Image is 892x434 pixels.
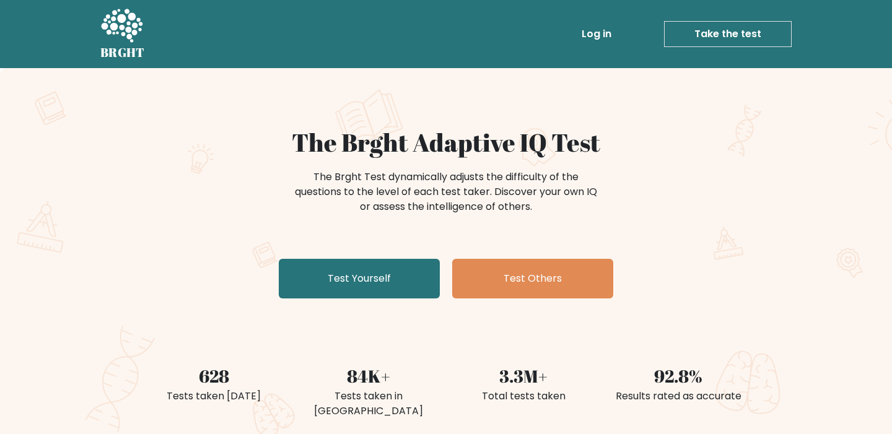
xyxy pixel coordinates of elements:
div: The Brght Test dynamically adjusts the difficulty of the questions to the level of each test take... [291,170,601,214]
div: Total tests taken [453,389,593,404]
div: 84K+ [299,363,439,389]
a: Test Others [452,259,613,298]
div: 92.8% [608,363,748,389]
a: Take the test [664,21,792,47]
div: Tests taken [DATE] [144,389,284,404]
div: Tests taken in [GEOGRAPHIC_DATA] [299,389,439,419]
a: Log in [577,22,616,46]
div: 3.3M+ [453,363,593,389]
h1: The Brght Adaptive IQ Test [144,128,748,157]
div: Results rated as accurate [608,389,748,404]
h5: BRGHT [100,45,145,60]
a: BRGHT [100,5,145,63]
a: Test Yourself [279,259,440,298]
div: 628 [144,363,284,389]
